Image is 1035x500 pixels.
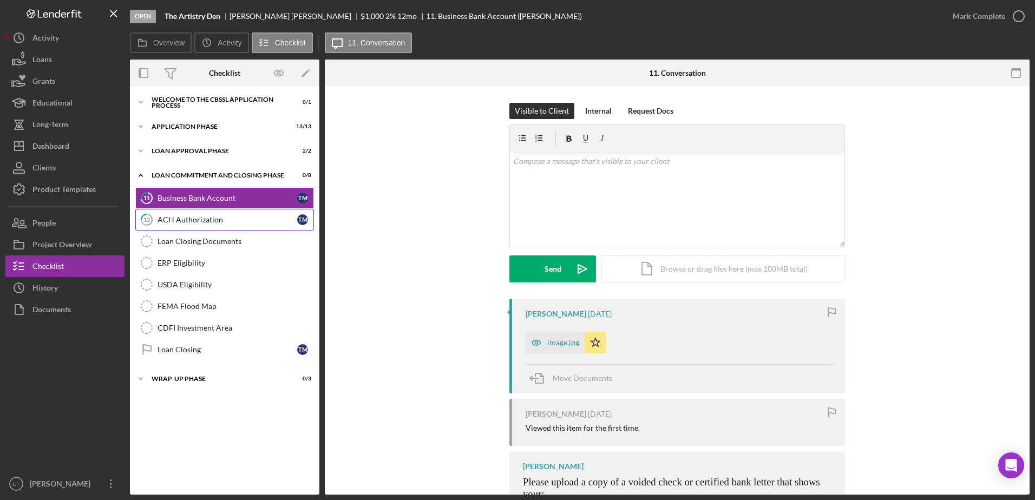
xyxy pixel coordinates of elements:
[297,193,308,203] div: T M
[32,27,59,51] div: Activity
[649,69,706,77] div: 11. Conversation
[585,103,612,119] div: Internal
[580,103,617,119] button: Internal
[348,38,405,47] label: 11. Conversation
[194,32,248,53] button: Activity
[292,123,311,130] div: 13 / 13
[292,376,311,382] div: 0 / 3
[152,123,284,130] div: Application Phase
[942,5,1030,27] button: Mark Complete
[526,410,586,418] div: [PERSON_NAME]
[32,299,71,323] div: Documents
[143,216,150,223] tspan: 12
[135,295,314,317] a: FEMA Flood Map
[5,212,125,234] button: People
[5,473,125,495] button: ET[PERSON_NAME]
[252,32,313,53] button: Checklist
[32,179,96,203] div: Product Templates
[158,302,313,311] div: FEMA Flood Map
[5,255,125,277] button: Checklist
[5,277,125,299] button: History
[158,280,313,289] div: USDA Eligibility
[158,345,297,354] div: Loan Closing
[152,148,284,154] div: Loan Approval Phase
[158,259,313,267] div: ERP Eligibility
[361,11,384,21] span: $1,000
[325,32,412,53] button: 11. Conversation
[623,103,679,119] button: Request Docs
[5,135,125,157] button: Dashboard
[5,92,125,114] button: Educational
[32,255,64,280] div: Checklist
[385,12,396,21] div: 2 %
[5,49,125,70] button: Loans
[153,38,185,47] label: Overview
[953,5,1005,27] div: Mark Complete
[230,12,361,21] div: [PERSON_NAME] [PERSON_NAME]
[5,157,125,179] button: Clients
[5,234,125,255] button: Project Overview
[130,32,192,53] button: Overview
[135,274,314,295] a: USDA Eligibility
[135,339,314,360] a: Loan ClosingTM
[526,310,586,318] div: [PERSON_NAME]
[32,114,68,138] div: Long-Term
[32,277,58,301] div: History
[275,38,306,47] label: Checklist
[5,179,125,200] a: Product Templates
[135,317,314,339] a: CDFI Investment Area
[152,376,284,382] div: Wrap-Up Phase
[158,237,313,246] div: Loan Closing Documents
[628,103,673,119] div: Request Docs
[32,49,52,73] div: Loans
[5,70,125,92] button: Grants
[158,324,313,332] div: CDFI Investment Area
[135,209,314,231] a: 12ACH AuthorizationTM
[509,103,574,119] button: Visible to Client
[32,157,56,181] div: Clients
[165,12,220,21] b: The Artistry Den
[143,194,150,201] tspan: 11
[523,462,584,471] div: [PERSON_NAME]
[32,92,73,116] div: Educational
[292,172,311,179] div: 0 / 8
[152,172,284,179] div: Loan Commitment and Closing Phase
[5,27,125,49] button: Activity
[32,70,55,95] div: Grants
[5,114,125,135] button: Long-Term
[297,214,308,225] div: T M
[292,99,311,106] div: 0 / 1
[13,481,19,487] text: ET
[998,452,1024,478] div: Open Intercom Messenger
[526,332,606,353] button: image.jpg
[209,69,240,77] div: Checklist
[32,135,69,160] div: Dashboard
[509,255,596,282] button: Send
[545,255,561,282] div: Send
[32,212,56,236] div: People
[130,10,156,23] div: Open
[218,38,241,47] label: Activity
[523,476,820,499] span: Please upload a copy of a voided check or certified bank letter that shows your:
[588,310,612,318] time: 2025-10-02 00:10
[158,215,297,224] div: ACH Authorization
[27,473,97,497] div: [PERSON_NAME]
[526,365,623,392] button: Move Documents
[526,424,640,432] div: Viewed this item for the first time.
[135,231,314,252] a: Loan Closing Documents
[135,187,314,209] a: 11Business Bank AccountTM
[297,344,308,355] div: T M
[135,252,314,274] a: ERP Eligibility
[5,299,125,320] button: Documents
[292,148,311,154] div: 2 / 2
[588,410,612,418] time: 2025-09-19 03:30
